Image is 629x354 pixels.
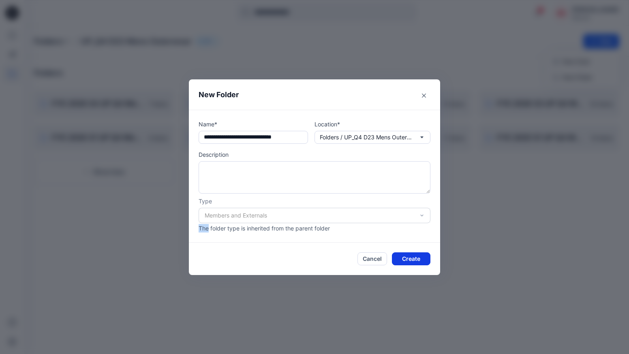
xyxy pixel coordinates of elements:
[189,79,440,110] header: New Folder
[417,89,430,102] button: Close
[199,120,308,128] p: Name*
[314,120,430,128] p: Location*
[199,224,430,232] p: The folder type is inherited from the parent folder
[199,197,430,205] p: Type
[357,252,387,265] button: Cancel
[199,150,430,159] p: Description
[392,252,430,265] button: Create
[314,131,430,144] button: Folders / UP_Q4 D23 Mens Outerwear
[320,133,413,142] p: Folders / UP_Q4 D23 Mens Outerwear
